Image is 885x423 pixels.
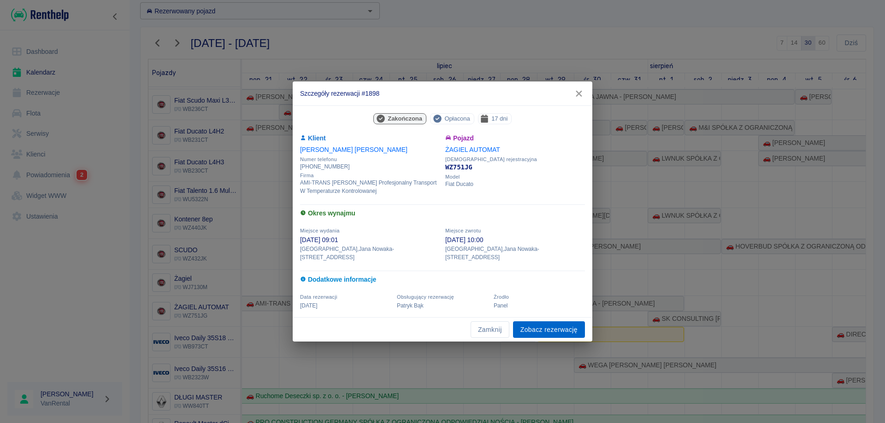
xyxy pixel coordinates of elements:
[300,209,585,218] h6: Okres wynajmu
[445,156,585,162] span: [DEMOGRAPHIC_DATA] rejestracyjna
[384,114,426,123] span: Zakończona
[494,301,585,310] p: Panel
[300,235,440,245] p: [DATE] 09:01
[445,245,585,261] p: [GEOGRAPHIC_DATA] , Jana Nowaka-[STREET_ADDRESS]
[445,180,585,188] p: Fiat Ducato
[471,321,509,338] button: Zamknij
[293,81,592,105] h2: Szczegóły rezerwacji #1898
[300,245,440,261] p: [GEOGRAPHIC_DATA] , Jana Nowaka-[STREET_ADDRESS]
[397,301,488,310] p: Patryk Bąk
[300,173,440,179] span: Firma
[488,114,511,123] span: 17 dni
[300,162,440,171] p: [PHONE_NUMBER]
[494,294,509,300] span: Żrodło
[300,146,407,153] a: [PERSON_NAME] [PERSON_NAME]
[300,294,337,300] span: Data rezerwacji
[300,133,440,143] h6: Klient
[445,162,585,172] p: WZ751JG
[300,301,391,310] p: [DATE]
[445,174,585,180] span: Model
[445,133,585,143] h6: Pojazd
[513,321,585,338] a: Zobacz rezerwację
[300,179,440,195] p: AMI-TRANS [PERSON_NAME] Profesjonalny Transport W Temperaturze Kontrolowanej
[445,235,585,245] p: [DATE] 10:00
[445,146,500,153] a: ŻAGIEL AUTOMAT
[300,228,340,233] span: Miejsce wydania
[445,228,481,233] span: Miejsce zwrotu
[300,156,440,162] span: Numer telefonu
[441,114,473,123] span: Opłacona
[300,275,585,284] h6: Dodatkowe informacje
[397,294,454,300] span: Obsługujący rezerwację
